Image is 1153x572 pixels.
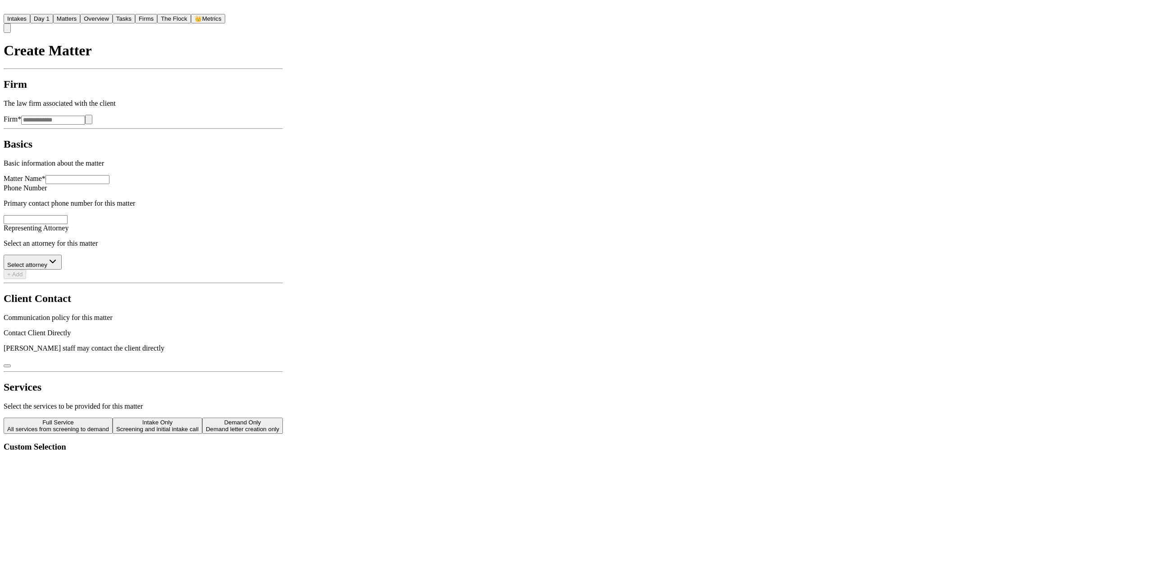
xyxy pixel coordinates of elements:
label: Phone Number [4,184,47,192]
h3: Custom Selection [4,442,283,452]
label: Firm [4,115,21,123]
h1: Create Matter [4,42,283,59]
span: Metrics [202,15,222,22]
p: Select the services to be provided for this matter [4,402,283,410]
input: Select a firm [21,116,85,125]
div: Demand letter creation only [206,426,279,432]
button: Select attorney [4,255,62,270]
h2: Basics [4,138,283,150]
a: Matters [53,14,80,22]
button: Tasks [113,14,135,23]
button: + Add [4,270,26,279]
button: Intakes [4,14,30,23]
div: Full Service [7,419,109,426]
img: Finch Logo [4,4,14,12]
span: crown [195,15,202,22]
p: The law firm associated with the client [4,99,283,108]
p: Select an attorney for this matter [4,239,283,248]
a: crownMetrics [191,14,225,22]
a: Tasks [113,14,135,22]
a: Day 1 [30,14,53,22]
p: Communication policy for this matter [4,314,283,322]
h2: Client Contact [4,293,283,305]
a: Intakes [4,14,30,22]
a: The Flock [157,14,191,22]
button: Overview [80,14,113,23]
button: Firms [135,14,157,23]
h2: Services [4,381,283,393]
h2: Firm [4,78,283,90]
div: Intake Only [116,419,199,426]
button: Matters [53,14,80,23]
a: Home [4,6,14,14]
p: [PERSON_NAME] staff may contact the client directly [4,344,283,352]
div: All services from screening to demand [7,426,109,432]
button: Day 1 [30,14,53,23]
a: Overview [80,14,113,22]
label: Representing Attorney [4,224,68,232]
div: Demand Only [206,419,279,426]
label: Matter Name [4,175,45,182]
p: Basic information about the matter [4,159,283,167]
div: Screening and initial intake call [116,426,199,432]
button: The Flock [157,14,191,23]
button: Intake OnlyScreening and initial intake call [113,418,202,434]
button: Demand OnlyDemand letter creation only [202,418,283,434]
label: Contact Client Directly [4,329,71,337]
p: Primary contact phone number for this matter [4,199,283,207]
button: Full ServiceAll services from screening to demand [4,418,113,434]
button: crownMetrics [191,14,225,23]
a: Firms [135,14,157,22]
